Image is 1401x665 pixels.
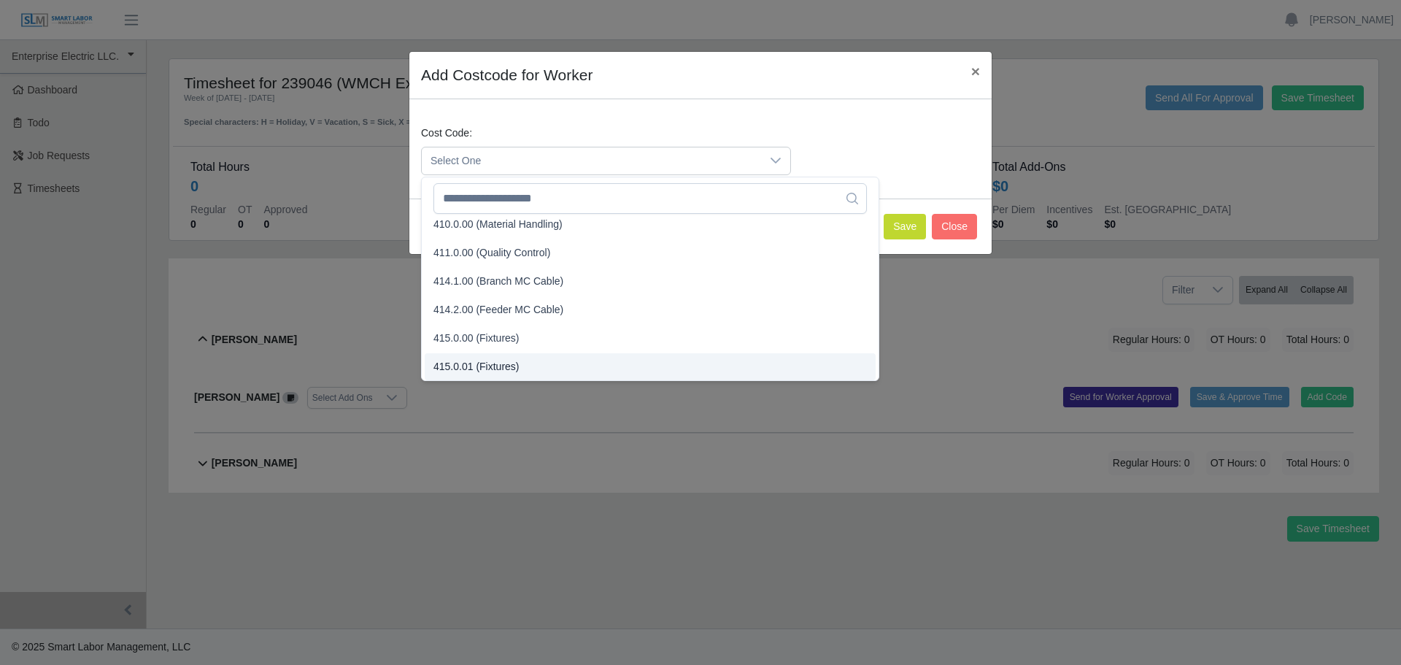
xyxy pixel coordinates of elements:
span: 414.2.00 (Feeder MC Cable) [433,302,563,318]
li: 414.1.00 (Branch MC Cable) [425,268,876,295]
span: 410.0.00 (Material Handling) [433,217,563,232]
li: 411.0.00 (Quality Control) [425,239,876,266]
h4: Add Costcode for Worker [421,64,593,87]
label: Cost Code: [421,126,472,141]
span: Select One [422,147,761,174]
span: 415.0.00 (Fixtures) [433,331,520,346]
li: 415.0.01 (Fixtures) [425,353,876,380]
button: Close [960,52,992,91]
span: 411.0.00 (Quality Control) [433,245,550,261]
li: 414.2.00 (Feeder MC Cable) [425,296,876,323]
span: × [971,63,980,80]
button: Save [884,214,926,239]
li: 415.0.00 (Fixtures) [425,325,876,352]
li: 410.0.00 (Material Handling) [425,211,876,238]
span: 414.1.00 (Branch MC Cable) [433,274,563,289]
span: 415.0.01 (Fixtures) [433,359,520,374]
button: Close [932,214,977,239]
